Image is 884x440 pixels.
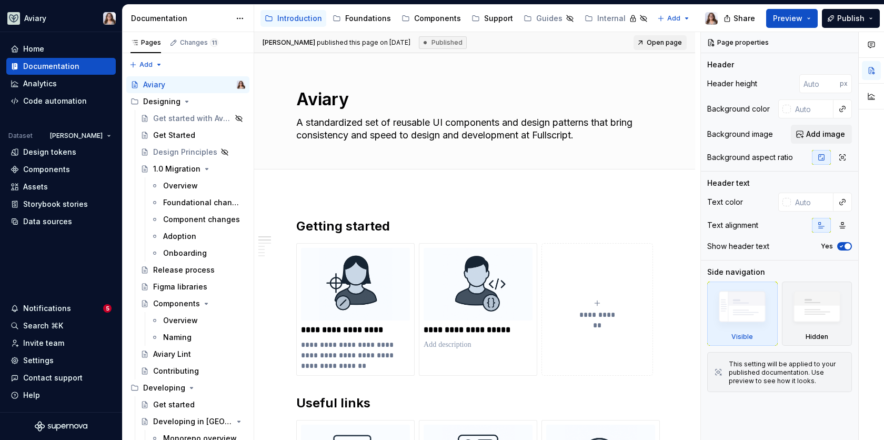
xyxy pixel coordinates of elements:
[799,74,840,93] input: Auto
[153,399,195,410] div: Get started
[136,262,249,278] a: Release process
[35,421,87,432] svg: Supernova Logo
[6,161,116,178] a: Components
[707,282,778,346] div: Visible
[23,373,83,383] div: Contact support
[136,127,249,144] a: Get Started
[791,125,852,144] button: Add image
[822,9,880,28] button: Publish
[2,7,120,29] button: AviaryBrittany Hogg
[103,304,112,313] span: 5
[136,144,249,161] a: Design Principles
[163,197,243,208] div: Foundational changes
[791,99,833,118] input: Auto
[146,177,249,194] a: Overview
[136,413,249,430] a: Developing in [GEOGRAPHIC_DATA]
[296,218,653,235] h2: Getting started
[126,57,166,72] button: Add
[23,303,71,314] div: Notifications
[163,248,207,258] div: Onboarding
[345,13,391,24] div: Foundations
[136,363,249,379] a: Contributing
[791,193,833,212] input: Auto
[424,248,533,321] img: fa2a15ad-292f-43ff-a5ce-78129142dd07.png
[103,12,116,25] img: Brittany Hogg
[136,161,249,177] a: 1.0 Migration
[143,96,180,107] div: Designing
[766,9,818,28] button: Preview
[647,38,682,47] span: Open page
[23,216,72,227] div: Data sources
[580,10,652,27] a: Internal
[263,38,315,46] span: [PERSON_NAME]
[467,10,517,27] a: Support
[294,114,651,144] textarea: A standardized set of reusable UI components and design patterns that bring consistency and speed...
[707,267,765,277] div: Side navigation
[143,79,165,90] div: Aviary
[6,213,116,230] a: Data sources
[6,369,116,386] button: Contact support
[126,76,249,93] a: AviaryBrittany Hogg
[6,317,116,334] button: Search ⌘K
[707,152,793,163] div: Background aspect ratio
[705,12,718,25] img: Brittany Hogg
[821,242,833,251] label: Yes
[163,231,196,242] div: Adoption
[718,9,762,28] button: Share
[23,338,64,348] div: Invite team
[23,147,76,157] div: Design tokens
[6,196,116,213] a: Storybook stories
[729,360,845,385] div: This setting will be applied to your published documentation. Use preview to see how it looks.
[6,58,116,75] a: Documentation
[23,61,79,72] div: Documentation
[153,164,200,174] div: 1.0 Migration
[597,13,626,24] div: Internal
[837,13,865,24] span: Publish
[419,36,467,49] div: Published
[24,13,46,24] div: Aviary
[146,329,249,346] a: Naming
[8,132,33,140] div: Dataset
[806,333,828,341] div: Hidden
[263,38,410,47] span: published this page on [DATE]
[126,93,249,110] div: Designing
[23,199,88,209] div: Storybook stories
[210,38,218,47] span: 11
[153,349,191,359] div: Aviary Lint
[260,8,652,29] div: Page tree
[707,59,734,70] div: Header
[23,44,44,54] div: Home
[6,93,116,109] a: Code automation
[237,81,245,89] img: Brittany Hogg
[153,130,195,141] div: Get Started
[180,38,218,47] div: Changes
[734,13,755,24] span: Share
[634,35,687,50] a: Open page
[136,346,249,363] a: Aviary Lint
[131,13,230,24] div: Documentation
[136,110,249,127] a: Get started with Aviary 1.0
[153,416,233,427] div: Developing in [GEOGRAPHIC_DATA]
[136,295,249,312] a: Components
[6,178,116,195] a: Assets
[153,282,207,292] div: Figma libraries
[23,182,48,192] div: Assets
[773,13,802,24] span: Preview
[146,312,249,329] a: Overview
[23,78,57,89] div: Analytics
[45,128,116,143] button: [PERSON_NAME]
[146,228,249,245] a: Adoption
[146,211,249,228] a: Component changes
[146,245,249,262] a: Onboarding
[153,366,199,376] div: Contributing
[163,332,192,343] div: Naming
[294,87,651,112] textarea: Aviary
[484,13,513,24] div: Support
[139,61,153,69] span: Add
[840,79,848,88] p: px
[328,10,395,27] a: Foundations
[654,11,694,26] button: Add
[163,214,240,225] div: Component changes
[153,147,217,157] div: Design Principles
